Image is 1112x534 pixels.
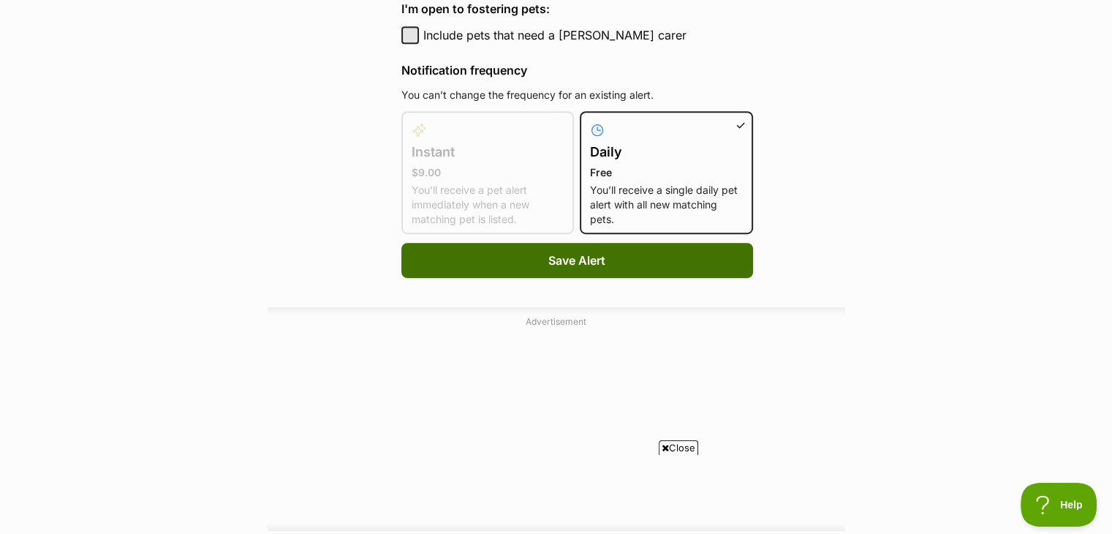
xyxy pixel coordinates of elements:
h4: Notification frequency [401,61,753,79]
p: $9.00 [412,165,564,180]
p: You’ll receive a single daily pet alert with all new matching pets. [590,183,743,227]
label: Include pets that need a [PERSON_NAME] carer [423,26,753,44]
p: You’ll receive a pet alert immediately when a new matching pet is listed. [412,183,564,227]
iframe: Advertisement [202,461,911,527]
button: Save Alert [401,243,753,278]
span: Close [659,440,698,455]
div: Advertisement [268,307,845,532]
iframe: Help Scout Beacon - Open [1021,483,1097,527]
p: You can’t change the frequency for an existing alert. [401,88,753,102]
p: Free [590,165,743,180]
h4: Daily [590,142,743,162]
span: Save Alert [548,252,605,269]
iframe: Advertisement [202,334,911,516]
h4: Instant [412,142,564,162]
